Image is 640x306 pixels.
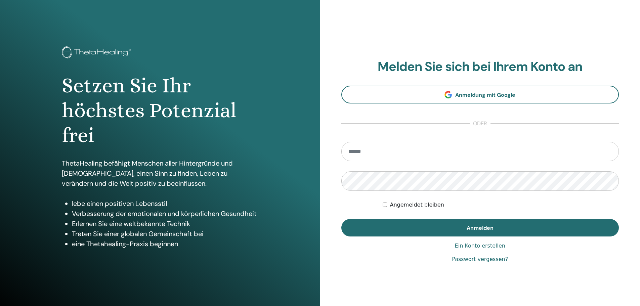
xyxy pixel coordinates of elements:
li: lebe einen positiven Lebensstil [72,199,258,209]
a: Passwort vergessen? [452,255,508,263]
li: Treten Sie einer globalen Gemeinschaft bei [72,229,258,239]
div: Keep me authenticated indefinitely or until I manually logout [383,201,619,209]
li: Erlernen Sie eine weltbekannte Technik [72,219,258,229]
span: oder [470,120,490,128]
span: Anmeldung mit Google [455,91,515,98]
li: eine Thetahealing-Praxis beginnen [72,239,258,249]
li: Verbesserung der emotionalen und körperlichen Gesundheit [72,209,258,219]
p: ThetaHealing befähigt Menschen aller Hintergründe und [DEMOGRAPHIC_DATA], einen Sinn zu finden, L... [62,158,258,188]
a: Ein Konto erstellen [455,242,505,250]
h1: Setzen Sie Ihr höchstes Potenzial frei [62,73,258,148]
span: Anmelden [467,224,494,231]
a: Anmeldung mit Google [341,86,619,103]
h2: Melden Sie sich bei Ihrem Konto an [341,59,619,75]
label: Angemeldet bleiben [390,201,444,209]
button: Anmelden [341,219,619,236]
